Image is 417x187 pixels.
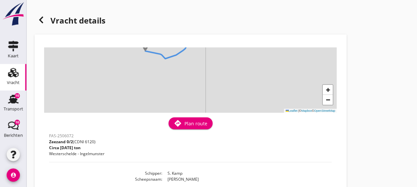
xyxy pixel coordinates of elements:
[323,95,333,105] a: Zoom out
[286,109,298,112] a: Leaflet
[314,109,335,112] a: OpenStreetMap
[7,80,20,85] div: Vracht
[8,54,19,58] div: Kaart
[7,168,20,182] i: account_circle
[4,133,23,138] div: Berichten
[15,93,20,98] div: 10
[4,107,23,111] div: Transport
[15,120,20,125] div: 10
[49,145,104,151] p: Circa [DATE] ton
[49,133,74,139] span: FAS-2506072
[326,95,330,104] span: −
[1,2,25,26] img: logo-small.a267ee39.svg
[301,109,312,112] a: Mapbox
[284,109,337,113] div: © ©
[169,117,213,129] button: Plan route
[174,119,207,127] div: Plan route
[49,151,104,157] p: Westerschelde - Ingelmunster
[323,85,333,95] a: Zoom in
[49,176,162,182] dt: Scheepsnaam
[142,44,149,51] img: Marker
[49,139,104,145] p: (CDNI 6120)
[49,170,162,176] dt: Schipper
[162,176,332,182] dd: [PERSON_NAME]
[162,170,332,176] dd: S. Kamp
[49,139,73,145] span: Zeezand 0/2
[326,86,330,94] span: +
[35,13,105,29] h1: Vracht details
[174,119,182,127] i: directions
